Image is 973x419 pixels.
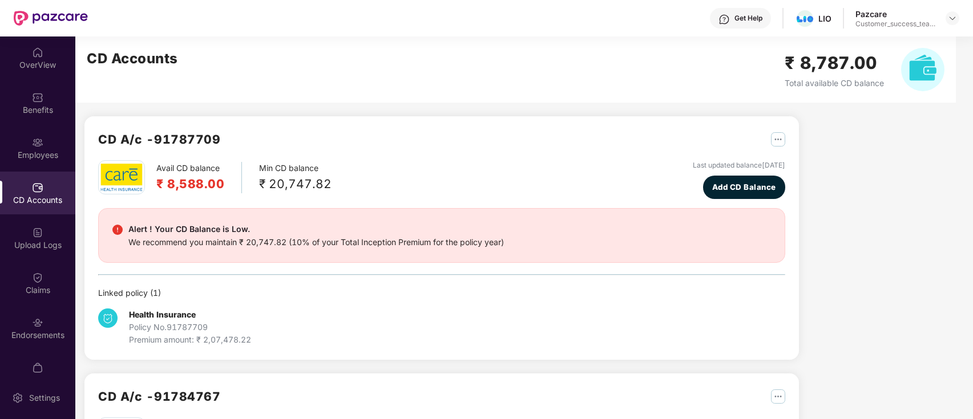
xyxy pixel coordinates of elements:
[87,48,178,70] h2: CD Accounts
[948,14,957,23] img: svg+xml;base64,PHN2ZyBpZD0iRHJvcGRvd24tMzJ4MzIiIHhtbG5zPSJodHRwOi8vd3d3LnczLm9yZy8yMDAwL3N2ZyIgd2...
[156,174,224,193] h2: ₹ 8,588.00
[98,387,220,406] h2: CD A/c - 91784767
[98,308,118,328] img: svg+xml;base64,PHN2ZyB4bWxucz0iaHR0cDovL3d3dy53My5vcmcvMjAwMC9zdmciIHdpZHRoPSIzNCIgaGVpZ2h0PSIzNC...
[32,227,43,238] img: svg+xml;base64,PHN2ZyBpZD0iVXBsb2FkX0xvZ3MiIGRhdGEtbmFtZT0iVXBsb2FkIExvZ3MiIHhtbG5zPSJodHRwOi8vd3...
[156,162,242,193] div: Avail CD balance
[14,11,88,26] img: New Pazcare Logo
[129,333,251,346] div: Premium amount: ₹ 2,07,478.22
[26,392,63,404] div: Settings
[855,9,935,19] div: Pazcare
[771,389,785,404] img: svg+xml;base64,PHN2ZyB4bWxucz0iaHR0cDovL3d3dy53My5vcmcvMjAwMC9zdmciIHdpZHRoPSIyNSIgaGVpZ2h0PSIyNS...
[112,225,123,235] img: svg+xml;base64,PHN2ZyBpZD0iRGFuZ2VyX2FsZXJ0IiBkYXRhLW5hbWU9IkRhbmdlciBhbGVydCIgeG1sbnM9Imh0dHA6Ly...
[128,236,504,249] div: We recommend you maintain ₹ 20,747.82 (10% of your Total Inception Premium for the policy year)
[128,222,504,236] div: Alert ! Your CD Balance is Low.
[129,310,196,319] b: Health Insurance
[855,19,935,29] div: Customer_success_team_lead
[771,132,785,147] img: svg+xml;base64,PHN2ZyB4bWxucz0iaHR0cDovL3d3dy53My5vcmcvMjAwMC9zdmciIHdpZHRoPSIyNSIgaGVpZ2h0PSIyNS...
[32,92,43,103] img: svg+xml;base64,PHN2ZyBpZD0iQmVuZWZpdHMiIHhtbG5zPSJodHRwOi8vd3d3LnczLm9yZy8yMDAwL3N2ZyIgd2lkdGg9Ij...
[32,272,43,283] img: svg+xml;base64,PHN2ZyBpZD0iQ2xhaW0iIHhtbG5zPSJodHRwOi8vd3d3LnczLm9yZy8yMDAwL3N2ZyIgd2lkdGg9IjIwIi...
[785,50,884,76] h2: ₹ 8,787.00
[98,130,220,149] h2: CD A/c - 91787709
[32,47,43,58] img: svg+xml;base64,PHN2ZyBpZD0iSG9tZSIgeG1sbnM9Imh0dHA6Ly93d3cudzMub3JnLzIwMDAvc3ZnIiB3aWR0aD0iMjAiIG...
[718,14,730,25] img: svg+xml;base64,PHN2ZyBpZD0iSGVscC0zMngzMiIgeG1sbnM9Imh0dHA6Ly93d3cudzMub3JnLzIwMDAvc3ZnIiB3aWR0aD...
[129,321,251,333] div: Policy No. 91787709
[259,162,332,193] div: Min CD balance
[712,181,776,193] span: Add CD Balance
[693,160,785,171] div: Last updated balance [DATE]
[703,176,785,200] button: Add CD Balance
[32,137,43,148] img: svg+xml;base64,PHN2ZyBpZD0iRW1wbG95ZWVzIiB4bWxucz0iaHR0cDovL3d3dy53My5vcmcvMjAwMC9zdmciIHdpZHRoPS...
[259,174,332,193] div: ₹ 20,747.82
[797,16,813,22] img: swific-logo.jpg
[32,362,43,373] img: svg+xml;base64,PHN2ZyBpZD0iTXlfT3JkZXJzIiBkYXRhLW5hbWU9Ik15IE9yZGVycyIgeG1sbnM9Imh0dHA6Ly93d3cudz...
[901,48,944,91] img: svg+xml;base64,PHN2ZyB4bWxucz0iaHR0cDovL3d3dy53My5vcmcvMjAwMC9zdmciIHhtbG5zOnhsaW5rPSJodHRwOi8vd3...
[32,182,43,193] img: svg+xml;base64,PHN2ZyBpZD0iQ0RfQWNjb3VudHMiIGRhdGEtbmFtZT0iQ0QgQWNjb3VudHMiIHhtbG5zPSJodHRwOi8vd3...
[98,287,785,299] div: Linked policy ( 1 )
[32,317,43,328] img: svg+xml;base64,PHN2ZyBpZD0iRW5kb3JzZW1lbnRzIiB4bWxucz0iaHR0cDovL3d3dy53My5vcmcvMjAwMC9zdmciIHdpZH...
[12,392,23,404] img: svg+xml;base64,PHN2ZyBpZD0iU2V0dGluZy0yMHgyMCIgeG1sbnM9Imh0dHA6Ly93d3cudzMub3JnLzIwMDAvc3ZnIiB3aW...
[100,163,143,191] img: care.png
[734,14,762,23] div: Get Help
[818,13,831,24] div: LIO
[785,78,884,88] span: Total available CD balance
